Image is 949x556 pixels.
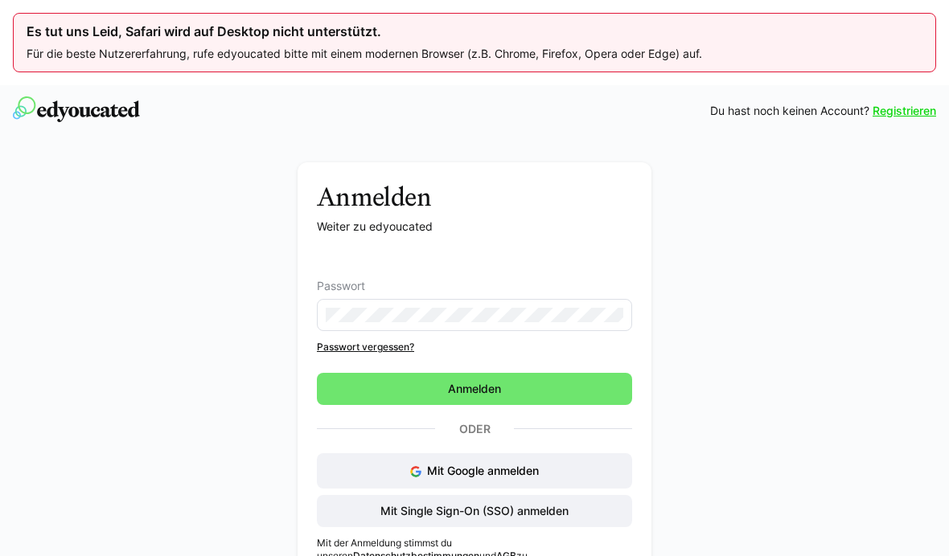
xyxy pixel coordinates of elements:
[317,373,632,405] button: Anmelden
[317,182,632,212] h3: Anmelden
[317,341,632,354] a: Passwort vergessen?
[378,503,571,519] span: Mit Single Sign-On (SSO) anmelden
[317,453,632,489] button: Mit Google anmelden
[27,46,922,62] p: Für die beste Nutzererfahrung, rufe edyoucated bitte mit einem modernen Browser (z.B. Chrome, Fir...
[317,280,365,292] span: Passwort
[446,381,503,397] span: Anmelden
[317,495,632,527] button: Mit Single Sign-On (SSO) anmelden
[710,103,869,119] span: Du hast noch keinen Account?
[435,418,514,440] p: Oder
[27,23,922,39] div: Es tut uns Leid, Safari wird auf Desktop nicht unterstützt.
[873,103,936,119] a: Registrieren
[427,464,539,477] span: Mit Google anmelden
[13,96,140,122] img: edyoucated
[317,219,632,235] p: Weiter zu edyoucated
